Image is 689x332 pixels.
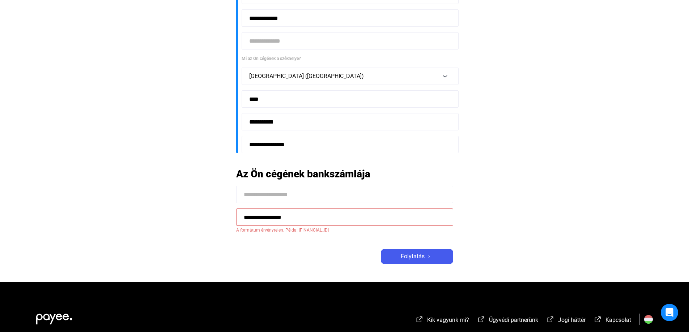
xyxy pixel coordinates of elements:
[661,304,678,321] div: Open Intercom Messenger
[242,68,459,85] button: [GEOGRAPHIC_DATA] ([GEOGRAPHIC_DATA])
[242,55,453,62] div: Mi az Ön cégének a székhelye?
[236,168,453,180] h2: Az Ön cégének bankszámlája
[249,73,364,79] span: [GEOGRAPHIC_DATA] ([GEOGRAPHIC_DATA])
[594,318,631,324] a: external-link-whiteKapcsolat
[558,316,586,323] span: Jogi háttér
[401,252,425,261] span: Folytatás
[425,255,433,258] img: arrow-right-white
[644,315,653,324] img: HU.svg
[605,316,631,323] span: Kapcsolat
[236,226,453,234] span: A formátum érvénytelen. Példa: [FINANCIAL_ID]
[489,316,538,323] span: Ügyvédi partnerünk
[415,318,469,324] a: external-link-whiteKik vagyunk mi?
[415,316,424,323] img: external-link-white
[594,316,602,323] img: external-link-white
[36,310,72,324] img: white-payee-white-dot.svg
[477,316,486,323] img: external-link-white
[427,316,469,323] span: Kik vagyunk mi?
[477,318,538,324] a: external-link-whiteÜgyvédi partnerünk
[381,249,453,264] button: Folytatásarrow-right-white
[546,316,555,323] img: external-link-white
[546,318,586,324] a: external-link-whiteJogi háttér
